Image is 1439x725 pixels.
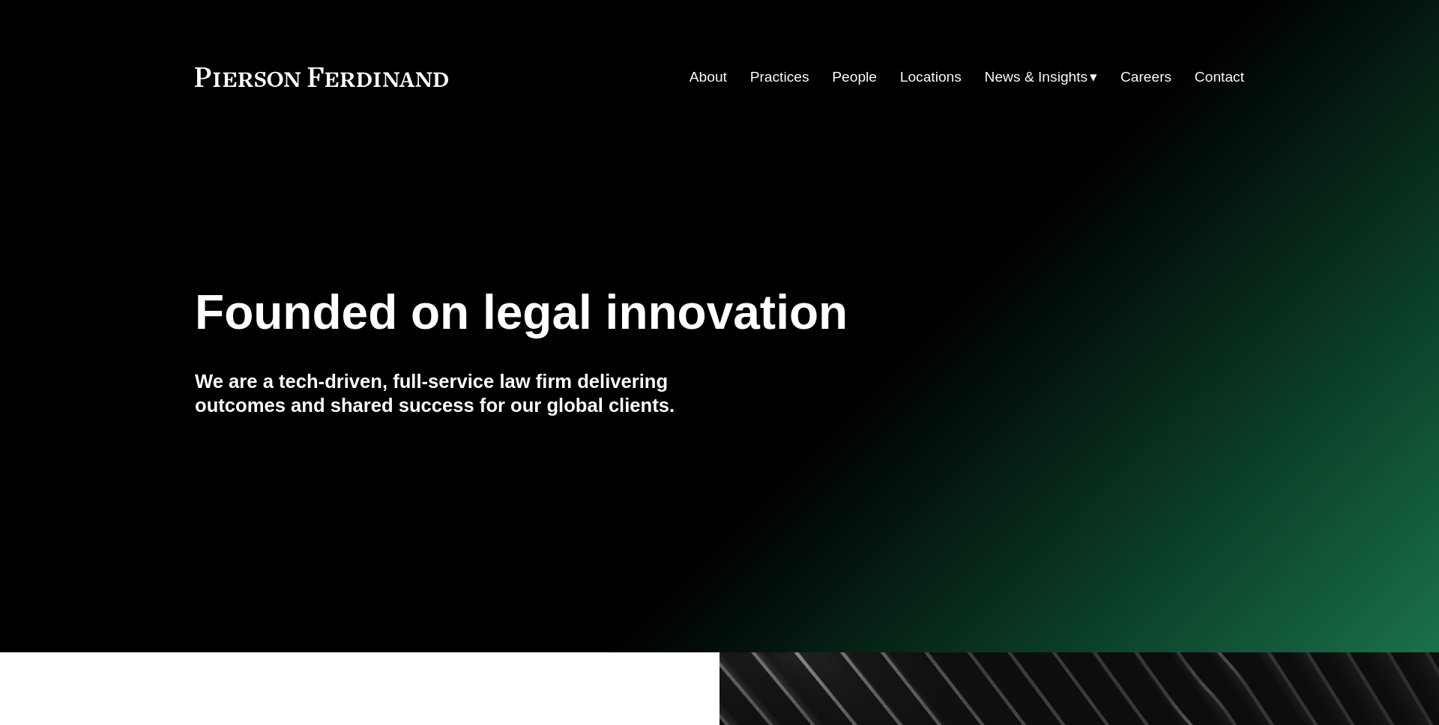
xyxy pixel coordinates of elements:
a: folder dropdown [985,63,1098,91]
a: Locations [900,63,962,91]
a: People [832,63,877,91]
a: About [690,63,727,91]
a: Practices [750,63,809,91]
h1: Founded on legal innovation [195,285,1070,340]
a: Contact [1195,63,1244,91]
span: News & Insights [985,64,1088,91]
a: Careers [1120,63,1171,91]
h4: We are a tech-driven, full-service law firm delivering outcomes and shared success for our global... [195,369,719,418]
